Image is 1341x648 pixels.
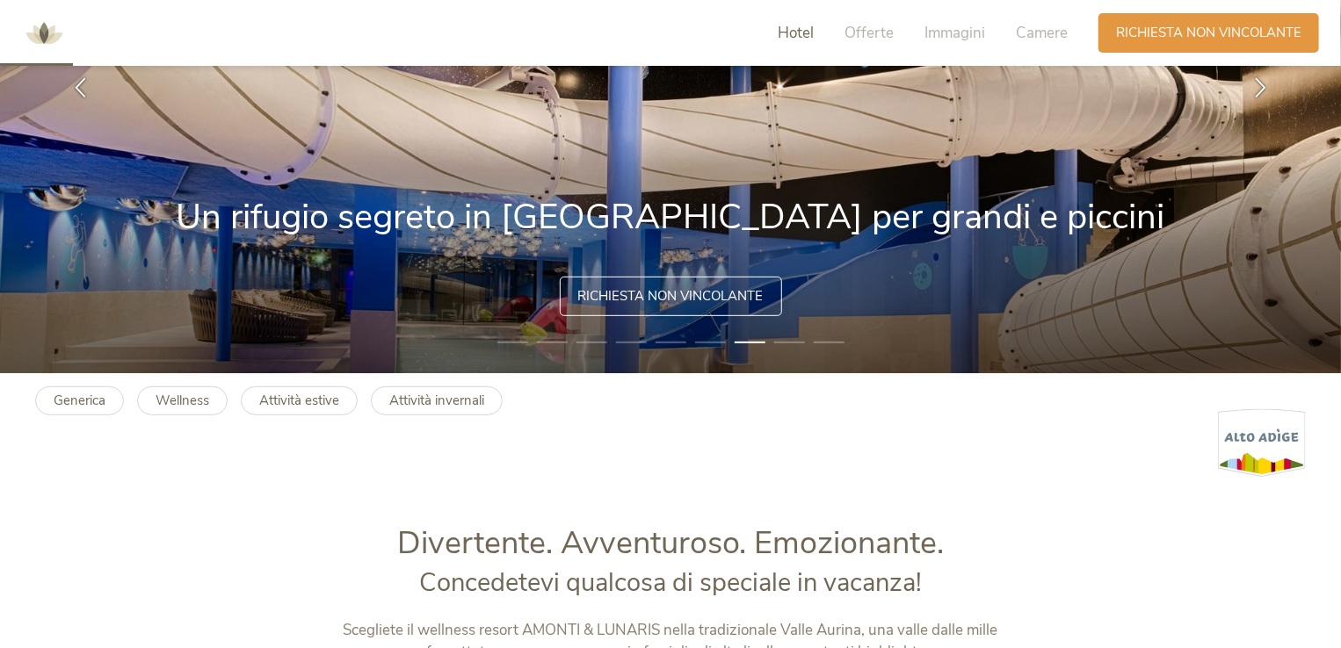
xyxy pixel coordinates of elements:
[389,392,484,409] b: Attività invernali
[1116,24,1301,42] span: Richiesta non vincolante
[35,386,124,415] a: Generica
[18,26,70,39] a: AMONTI & LUNARIS Wellnessresort
[137,386,228,415] a: Wellness
[371,386,503,415] a: Attività invernali
[578,287,764,306] span: Richiesta non vincolante
[18,7,70,60] img: AMONTI & LUNARIS Wellnessresort
[156,392,209,409] b: Wellness
[419,565,922,600] span: Concedetevi qualcosa di speciale in vacanza!
[259,392,339,409] b: Attività estive
[924,23,985,43] span: Immagini
[241,386,358,415] a: Attività estive
[397,522,944,565] span: Divertente. Avventuroso. Emozionante.
[1218,408,1306,478] img: Alto Adige
[1016,23,1068,43] span: Camere
[778,23,814,43] span: Hotel
[844,23,894,43] span: Offerte
[54,392,105,409] b: Generica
